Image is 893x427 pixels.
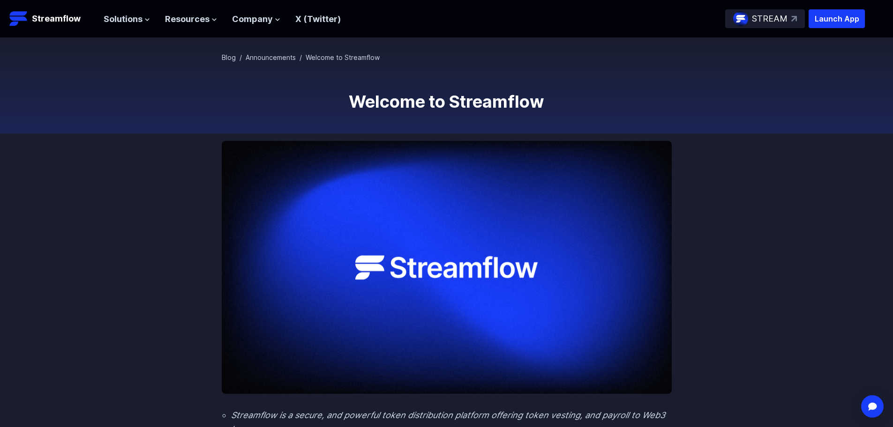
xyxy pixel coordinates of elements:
[222,141,672,394] img: Welcome to Streamflow
[300,53,302,61] span: /
[246,53,296,61] a: Announcements
[791,16,797,22] img: top-right-arrow.svg
[725,9,805,28] a: STREAM
[9,9,94,28] a: Streamflow
[295,14,341,24] a: X (Twitter)
[104,13,150,26] button: Solutions
[232,13,273,26] span: Company
[32,12,81,25] p: Streamflow
[165,13,210,26] span: Resources
[306,53,380,61] span: Welcome to Streamflow
[752,12,788,26] p: STREAM
[809,9,865,28] button: Launch App
[222,92,672,111] h1: Welcome to Streamflow
[232,13,280,26] button: Company
[733,11,748,26] img: streamflow-logo-circle.png
[165,13,217,26] button: Resources
[222,53,236,61] a: Blog
[861,395,884,418] div: Open Intercom Messenger
[240,53,242,61] span: /
[104,13,143,26] span: Solutions
[9,9,28,28] img: Streamflow Logo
